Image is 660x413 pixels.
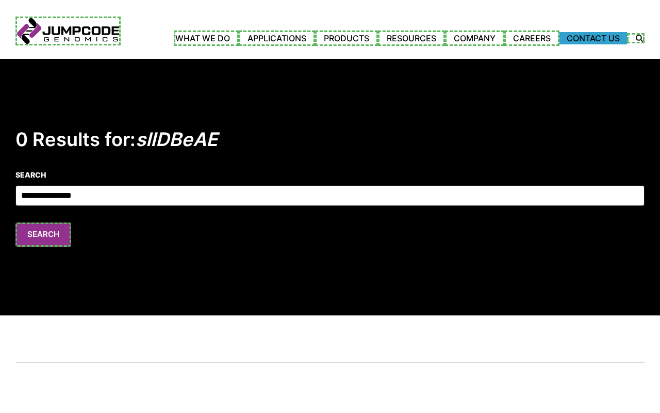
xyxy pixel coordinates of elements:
[15,128,645,151] h2: 0 Results for:
[627,33,645,43] label: Search the site.
[174,30,239,46] a: What We Do
[136,128,218,151] em: slIDBeAE
[15,169,645,180] label: Search
[504,30,559,46] a: Careers
[445,30,504,46] a: Company
[559,32,627,44] a: Contact Us
[378,30,445,46] a: Resources
[315,30,378,46] a: Products
[121,30,627,46] nav: Primary Navigation
[15,223,71,247] button: Search
[239,30,315,46] a: Applications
